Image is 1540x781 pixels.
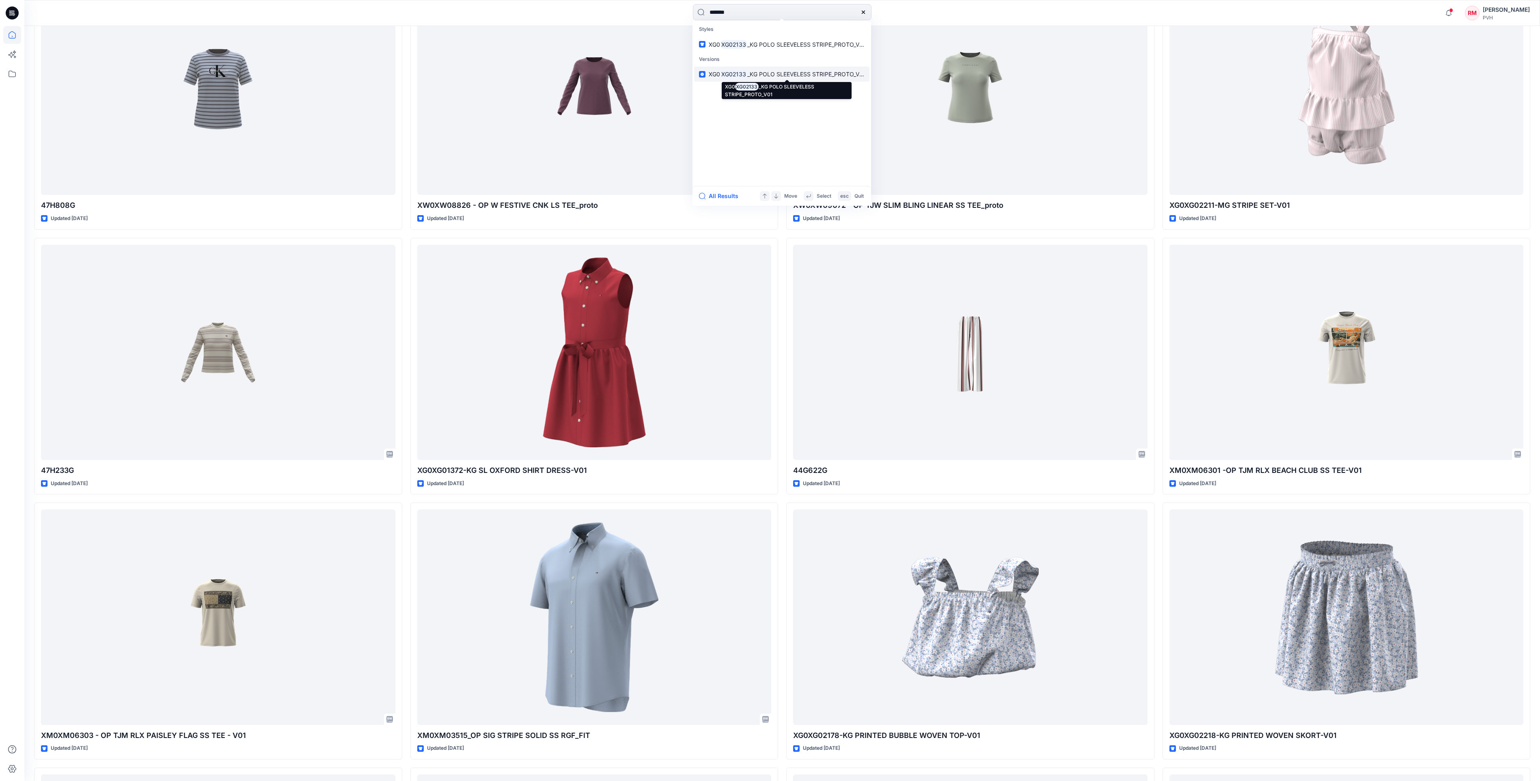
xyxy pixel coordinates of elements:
a: XG0XG01372-KG SL OXFORD SHIRT DRESS-V01 [417,245,772,460]
p: XW0XW08826 - OP W FESTIVE CNK LS TEE_proto [417,200,772,211]
mark: XG02133 [720,40,747,49]
p: Updated [DATE] [427,744,464,753]
p: Updated [DATE] [803,214,840,223]
p: esc [840,192,849,201]
p: 47H233G [41,465,395,476]
p: Updated [DATE] [427,479,464,488]
p: Updated [DATE] [51,214,88,223]
a: XG0XG02133_KG POLO SLEEVELESS STRIPE_PROTO_V01 [694,37,869,52]
p: 47H808G [41,200,395,211]
mark: XG02133 [720,69,747,79]
div: [PERSON_NAME] [1483,5,1530,15]
p: XG0XG02218-KG PRINTED WOVEN SKORT-V01 [1169,730,1524,741]
a: XM0XM03515_OP SIG STRIPE SOLID SS RGF_FIT [417,509,772,725]
p: Styles [694,22,869,37]
p: XG0XG02211-MG STRIPE SET-V01 [1169,200,1524,211]
div: PVH [1483,15,1530,21]
button: All Results [699,191,744,201]
p: XM0XM06301 -OP TJM RLX BEACH CLUB SS TEE-V01 [1169,465,1524,476]
span: _KG POLO SLEEVELESS STRIPE_PROTO_V01 [747,41,866,48]
a: XG0XG02178-KG PRINTED BUBBLE WOVEN TOP-V01 [793,509,1147,725]
p: Updated [DATE] [427,214,464,223]
p: XG0XG02178-KG PRINTED BUBBLE WOVEN TOP-V01 [793,730,1147,741]
a: XG0XG02218-KG PRINTED WOVEN SKORT-V01 [1169,509,1524,725]
a: 47H233G [41,245,395,460]
p: Select [817,192,831,201]
a: XG0XG02133_KG POLO SLEEVELESS STRIPE_PROTO_V01 [694,67,869,82]
a: XM0XM06303 - OP TJM RLX PAISLEY FLAG SS TEE - V01 [41,509,395,725]
p: XW0XW09072 - OP TJW SLIM BLING LINEAR SS TEE_proto [793,200,1147,211]
p: Updated [DATE] [1179,744,1216,753]
p: Updated [DATE] [51,744,88,753]
div: RM [1465,6,1480,20]
p: XG0XG01372-KG SL OXFORD SHIRT DRESS-V01 [417,465,772,476]
p: Move [784,192,797,201]
p: Versions [694,52,869,67]
p: Updated [DATE] [803,479,840,488]
p: Quit [854,192,864,201]
p: 44G622G [793,465,1147,476]
a: 44G622G [793,245,1147,460]
span: _KG POLO SLEEVELESS STRIPE_PROTO_V01 [747,71,866,78]
span: XG0 [709,71,720,78]
p: XM0XM06303 - OP TJM RLX PAISLEY FLAG SS TEE - V01 [41,730,395,741]
p: Updated [DATE] [1179,479,1216,488]
p: Updated [DATE] [803,744,840,753]
span: XG0 [709,41,720,48]
p: Updated [DATE] [1179,214,1216,223]
p: XM0XM03515_OP SIG STRIPE SOLID SS RGF_FIT [417,730,772,741]
p: Updated [DATE] [51,479,88,488]
a: XM0XM06301 -OP TJM RLX BEACH CLUB SS TEE-V01 [1169,245,1524,460]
